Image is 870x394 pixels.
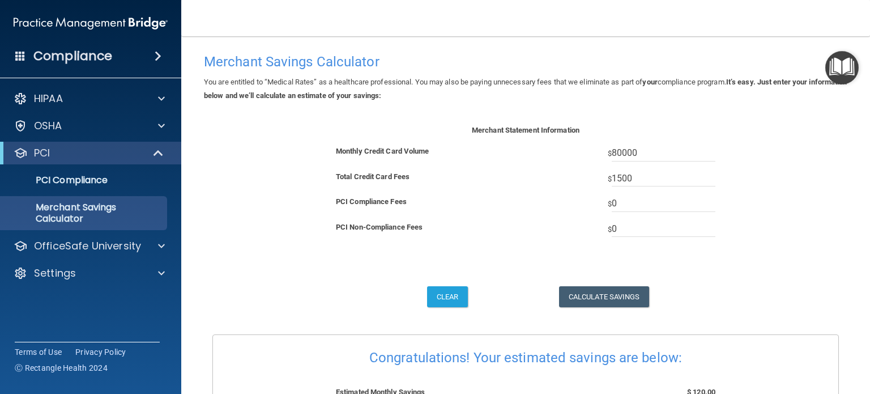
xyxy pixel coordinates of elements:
[34,92,63,105] p: HIPAA
[319,350,732,365] h4: Congratulations! Your estimated savings are below:
[75,346,126,358] a: Privacy Policy
[14,12,168,35] img: PMB logo
[825,51,859,84] button: Open Resource Center
[642,78,657,86] b: your
[14,146,164,160] a: PCI
[33,48,112,64] h4: Compliance
[14,119,165,133] a: OSHA
[336,147,429,155] b: Monthly Credit Card Volume
[204,75,847,103] p: You are entitled to “Medical Rates” as a healthcare professional. You may also be paying unnecess...
[204,54,847,69] h4: Merchant Savings Calculator
[427,286,468,307] button: Clear
[15,346,62,358] a: Terms of Use
[608,195,715,212] span: $
[15,362,108,374] span: Ⓒ Rectangle Health 2024
[34,266,76,280] p: Settings
[336,223,423,231] b: PCI Non-Compliance Fees
[34,146,50,160] p: PCI
[608,170,715,187] span: $
[472,126,579,134] b: Merchant Statement Information
[7,202,162,224] p: Merchant Savings Calculator
[14,92,165,105] a: HIPAA
[14,239,165,253] a: OfficeSafe University
[608,221,715,238] span: $
[336,197,407,206] b: PCI Compliance Fees
[14,266,165,280] a: Settings
[34,239,141,253] p: OfficeSafe University
[559,286,649,307] button: Calculate Savings
[336,172,410,181] b: Total Credit Card Fees
[7,175,162,186] p: PCI Compliance
[34,119,62,133] p: OSHA
[608,145,715,162] span: $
